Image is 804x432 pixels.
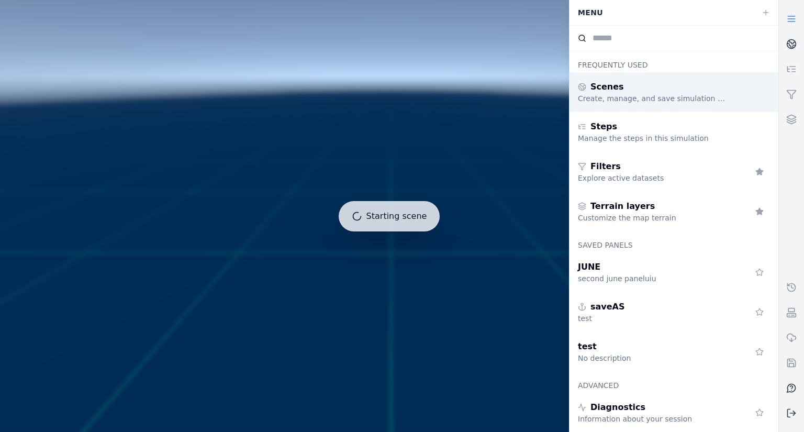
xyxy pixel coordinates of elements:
div: Menu [572,3,755,23]
div: Create, manage, and save simulation scenes [578,93,729,104]
div: Saved panels [569,231,778,252]
span: Terrain layers [590,200,655,213]
div: Customize the map terrain [578,213,729,223]
div: Information about your session [578,414,729,424]
span: Scenes [590,81,624,93]
span: test [578,340,597,353]
div: second june paneluiu [578,273,729,284]
span: Diagnostics [590,401,645,414]
div: Frequently Used [569,51,778,72]
span: saveAS [590,301,625,313]
div: Explore active datasets [578,173,729,183]
span: Steps [590,120,617,133]
span: Filters [590,160,621,173]
div: No description [578,353,729,363]
div: test [578,313,729,324]
div: Manage the steps in this simulation [578,133,729,143]
div: Advanced [569,372,778,393]
span: JUNE [578,261,600,273]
